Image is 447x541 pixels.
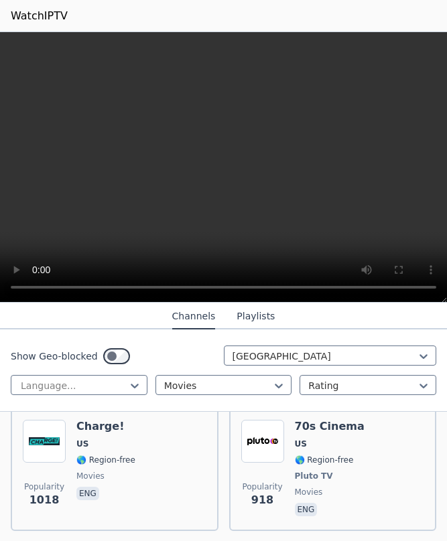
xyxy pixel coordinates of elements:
span: Popularity [24,481,64,492]
p: eng [295,503,318,516]
h6: 70s Cinema [295,420,365,433]
img: Charge! [23,420,66,463]
p: eng [76,487,99,500]
span: movies [295,487,323,497]
button: Channels [172,304,216,329]
span: Pluto TV [295,471,333,481]
span: 🌎 Region-free [76,455,135,465]
span: 918 [251,492,273,508]
span: US [295,439,307,449]
span: Popularity [242,481,282,492]
span: 1018 [29,492,60,508]
h6: Charge! [76,420,135,433]
label: Show Geo-blocked [11,350,98,363]
span: US [76,439,88,449]
button: Playlists [237,304,275,329]
a: WatchIPTV [11,8,68,24]
img: 70s Cinema [241,420,284,463]
span: movies [76,471,105,481]
span: 🌎 Region-free [295,455,354,465]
